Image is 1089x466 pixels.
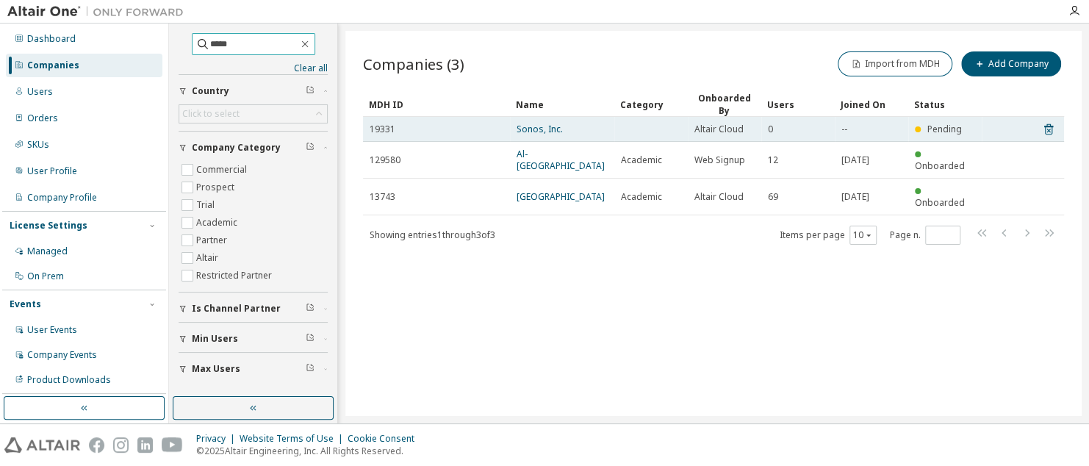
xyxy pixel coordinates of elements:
[10,220,87,232] div: License Settings
[306,363,315,375] span: Clear filter
[915,196,965,209] span: Onboarded
[27,349,97,361] div: Company Events
[841,123,847,135] span: --
[768,123,773,135] span: 0
[240,433,348,445] div: Website Terms of Use
[179,105,327,123] div: Click to select
[348,433,423,445] div: Cookie Consent
[370,123,395,135] span: 19331
[694,154,745,166] span: Web Signup
[179,323,328,355] button: Min Users
[927,123,961,135] span: Pending
[179,62,328,74] a: Clear all
[179,293,328,325] button: Is Channel Partner
[694,123,744,135] span: Altair Cloud
[621,191,662,203] span: Academic
[179,353,328,385] button: Max Users
[179,75,328,107] button: Country
[196,196,218,214] label: Trial
[516,93,608,116] div: Name
[517,123,563,135] a: Sonos, Inc.
[27,165,77,177] div: User Profile
[694,92,755,117] div: Onboarded By
[10,298,41,310] div: Events
[841,191,869,203] span: [DATE]
[27,139,49,151] div: SKUs
[306,333,315,345] span: Clear filter
[27,60,79,71] div: Companies
[196,249,221,267] label: Altair
[694,191,744,203] span: Altair Cloud
[192,363,240,375] span: Max Users
[179,132,328,164] button: Company Category
[196,232,230,249] label: Partner
[192,303,281,315] span: Is Channel Partner
[961,51,1061,76] button: Add Company
[196,179,237,196] label: Prospect
[27,270,64,282] div: On Prem
[621,154,662,166] span: Academic
[363,54,464,74] span: Companies (3)
[370,154,400,166] span: 129580
[369,93,504,116] div: MDH ID
[196,267,275,284] label: Restricted Partner
[841,154,869,166] span: [DATE]
[27,33,76,45] div: Dashboard
[517,190,605,203] a: [GEOGRAPHIC_DATA]
[27,112,58,124] div: Orders
[196,214,240,232] label: Academic
[915,159,965,172] span: Onboarded
[182,108,240,120] div: Click to select
[370,229,495,241] span: Showing entries 1 through 3 of 3
[27,86,53,98] div: Users
[620,93,682,116] div: Category
[768,154,778,166] span: 12
[853,229,873,241] button: 10
[306,142,315,154] span: Clear filter
[370,191,395,203] span: 13743
[306,85,315,97] span: Clear filter
[27,245,68,257] div: Managed
[192,333,238,345] span: Min Users
[4,437,80,453] img: altair_logo.svg
[914,93,976,116] div: Status
[162,437,183,453] img: youtube.svg
[517,148,605,172] a: Al- [GEOGRAPHIC_DATA]
[192,85,229,97] span: Country
[192,142,281,154] span: Company Category
[841,93,902,116] div: Joined On
[890,226,960,245] span: Page n.
[196,445,423,457] p: © 2025 Altair Engineering, Inc. All Rights Reserved.
[767,93,829,116] div: Users
[27,192,97,204] div: Company Profile
[196,161,250,179] label: Commercial
[768,191,778,203] span: 69
[113,437,129,453] img: instagram.svg
[27,374,111,386] div: Product Downloads
[306,303,315,315] span: Clear filter
[89,437,104,453] img: facebook.svg
[196,433,240,445] div: Privacy
[137,437,153,453] img: linkedin.svg
[27,324,77,336] div: User Events
[838,51,952,76] button: Import from MDH
[780,226,877,245] span: Items per page
[7,4,191,19] img: Altair One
